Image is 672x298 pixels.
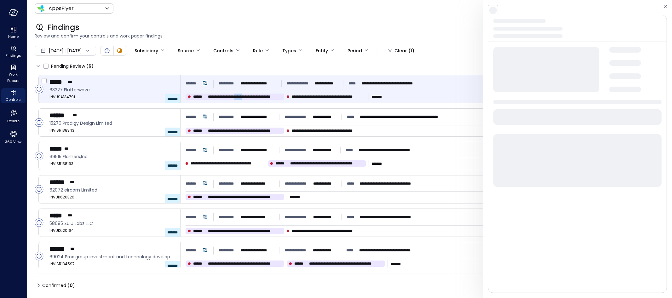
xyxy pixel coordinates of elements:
[5,139,22,145] span: 360 View
[116,47,123,54] div: In Progress
[37,5,45,12] img: Icon
[49,153,175,160] span: 69515 Flamers,Inc
[1,63,26,84] div: Work Papers
[347,45,362,56] div: Period
[394,47,414,55] div: Clear (1)
[135,45,158,56] div: Subsidiary
[67,282,75,289] div: ( )
[49,220,175,227] span: 58695 Zulu Labz LLC
[35,118,43,127] div: Open
[49,120,175,127] span: 15270 Prodigy Design Limited
[213,45,233,56] div: Controls
[6,96,21,103] span: Controls
[49,227,175,234] span: INVUK620164
[51,61,94,71] span: Pending Review
[35,32,664,39] span: Review and confirm your controls and work paper findings
[1,25,26,40] div: Home
[49,161,175,167] span: INVISR138193
[47,22,79,32] span: Findings
[49,86,175,93] span: 63227 Flutterwave
[49,253,175,260] span: 69024 Prox group investment and technology development Joint-stock company
[49,47,64,54] span: [DATE]
[282,45,296,56] div: Types
[4,71,23,84] span: Work Papers
[49,186,175,193] span: 62072 eircom Limited
[49,5,74,12] p: AppsFlyer
[6,52,21,59] span: Findings
[35,218,43,227] div: Open
[49,94,175,100] span: INVUSA134791
[7,118,20,124] span: Explore
[1,88,26,103] div: Controls
[35,185,43,194] div: Open
[1,129,26,146] div: 360 View
[35,252,43,261] div: Open
[49,261,175,267] span: INVISR134597
[253,45,263,56] div: Rule
[49,194,175,200] span: INVUK620326
[49,127,175,134] span: INVISR138343
[42,280,75,290] span: Confirmed
[383,45,419,56] button: Clear (1)
[89,63,91,69] span: 6
[178,45,194,56] div: Source
[35,152,43,160] div: Open
[86,63,94,70] div: ( )
[8,33,19,40] span: Home
[70,282,73,289] span: 0
[1,44,26,59] div: Findings
[1,107,26,125] div: Explore
[103,47,111,54] div: Open
[316,45,328,56] div: Entity
[35,85,43,94] div: Open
